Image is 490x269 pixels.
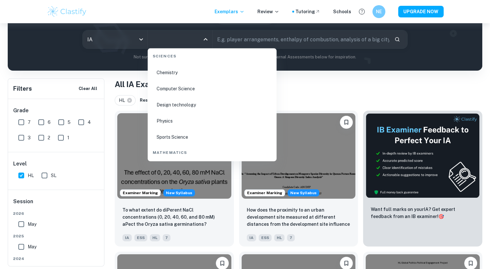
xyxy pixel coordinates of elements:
[201,35,210,44] button: Close
[287,234,295,241] span: 7
[28,172,34,179] span: HL
[213,30,389,48] input: E.g. player arrangements, enthalpy of combustion, analysis of a big city...
[48,134,50,141] span: 2
[372,5,385,18] button: NE
[363,111,482,246] a: ThumbnailWant full marks on yourIA? Get expert feedback from an IB examiner!
[120,190,160,196] span: Examiner Marking
[13,233,100,239] span: 2025
[28,134,31,141] span: 3
[150,234,160,241] span: HL
[163,189,195,196] div: Starting from the May 2026 session, the ESS IA requirements have changed. We created this exempla...
[356,6,367,17] button: Help and Feedback
[134,234,147,241] span: ESS
[295,8,320,15] a: Tutoring
[333,8,351,15] a: Schools
[245,190,285,196] span: Examiner Marking
[340,116,353,129] button: Bookmark
[51,172,56,179] span: SL
[371,206,475,220] p: Want full marks on your IA ? Get expert feedback from an IB examiner!
[115,111,234,246] a: Examiner MarkingStarting from the May 2026 session, the ESS IA requirements have changed. We crea...
[119,97,128,104] span: HL
[398,6,444,17] button: UPGRADE NOW
[28,243,36,250] span: May
[366,113,480,198] img: Thumbnail
[13,160,100,168] h6: Level
[88,119,91,126] span: 4
[375,8,382,15] h6: NE
[13,256,100,262] span: 2024
[274,234,284,241] span: HL
[67,134,69,141] span: 1
[115,95,136,105] div: HL
[150,48,274,62] div: Sciences
[48,119,51,126] span: 6
[150,98,274,113] li: Design technology
[163,189,195,196] span: New Syllabus
[13,54,477,60] p: Not sure what to search for? You can always look through our example Internal Assessments below f...
[150,82,274,96] li: Computer Science
[13,107,100,115] h6: Grade
[288,189,319,196] div: Starting from the May 2026 session, the ESS IA requirements have changed. We created this exempla...
[83,30,147,48] div: IA
[28,119,31,126] span: 7
[438,214,444,219] span: 🎯
[138,95,161,105] button: Reset All
[163,234,170,241] span: 7
[77,84,99,94] button: Clear All
[47,5,88,18] img: Clastify logo
[215,8,245,15] p: Exemplars
[150,145,274,158] div: Mathematics
[392,34,403,45] button: Search
[239,111,358,246] a: Examiner MarkingStarting from the May 2026 session, the ESS IA requirements have changed. We crea...
[247,234,256,241] span: IA
[13,198,100,211] h6: Session
[242,113,356,199] img: ESS IA example thumbnail: How does the proximity to an urban devel
[150,130,274,145] li: Sports Science
[259,234,272,241] span: ESS
[115,78,482,90] h1: All IA Examples
[28,221,36,228] span: May
[13,84,32,93] h6: Filters
[247,206,351,228] p: How does the proximity to an urban development site measured at different distances from the deve...
[150,65,274,80] li: Chemistry
[117,113,231,199] img: ESS IA example thumbnail: To what extent do diPerent NaCl concentr
[122,234,132,241] span: IA
[288,189,319,196] span: New Syllabus
[150,49,274,64] li: Biology
[68,119,71,126] span: 5
[122,206,226,228] p: To what extent do diPerent NaCl concentrations (0, 20, 40, 60, and 80 mM) aPect the Oryza sativa ...
[257,8,279,15] p: Review
[13,211,100,216] span: 2026
[150,114,274,129] li: Physics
